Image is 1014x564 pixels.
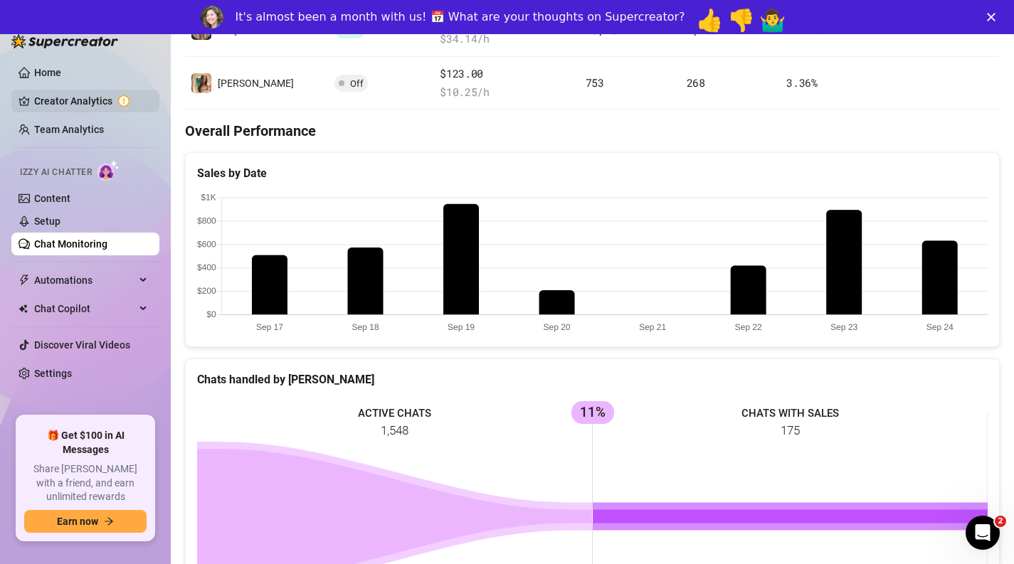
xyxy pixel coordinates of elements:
span: 🎁 Get $100 in AI Messages [24,429,147,457]
span: 👍 [697,8,723,33]
span: $ 10.25 /h [440,84,574,101]
a: Chat Monitoring [34,238,107,250]
span: 🤷‍♂️ [759,8,786,33]
span: man shrugging reaction [759,2,791,25]
span: 👎 [728,8,754,33]
span: $123.00 [440,65,574,83]
span: Share [PERSON_NAME] with a friend, and earn unlimited rewards [24,462,147,504]
img: logo-BBDzfeDw.svg [11,34,118,48]
span: 753 [586,75,604,90]
a: Setup [34,216,60,227]
span: 3.36 % [786,75,818,90]
a: Team Analytics [34,124,104,135]
h4: Overall Performance [185,121,1000,141]
button: Earn nowarrow-right [24,510,147,533]
span: 12.97 % [786,23,823,37]
iframe: Intercom live chat [966,516,1000,550]
a: Content [34,193,70,204]
img: Chat Copilot [19,304,28,314]
div: It's almost been a month with us! 📅 What are your thoughts on Supercreator? [235,10,685,24]
span: thunderbolt [19,275,30,286]
span: 1,280 [687,23,718,37]
span: Earn now [57,516,98,527]
span: [PERSON_NAME] [218,78,294,89]
a: Creator Analytics exclamation-circle [34,90,148,112]
span: 1 reaction [728,2,759,25]
span: Izzy AI Chatter [20,166,92,179]
span: Automations [34,269,135,292]
span: 2 [995,516,1006,527]
a: Home [34,67,61,78]
a: Settings [34,368,72,379]
div: Close [987,13,1001,21]
span: 268 [687,75,705,90]
div: Chats handled by [PERSON_NAME] [197,371,988,388]
span: thumbs up reaction [697,2,728,25]
a: Discover Viral Videos [34,339,130,351]
span: $ 34.14 /h [440,31,574,48]
img: Profile image for Ella [201,6,223,28]
span: Chat Copilot [34,297,135,320]
img: AI Chatter [97,160,120,181]
span: 10,784 [586,23,623,37]
img: fiona [191,73,211,93]
span: Off [350,78,364,89]
span: arrow-right [104,516,114,526]
div: Sales by Date [197,164,988,182]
